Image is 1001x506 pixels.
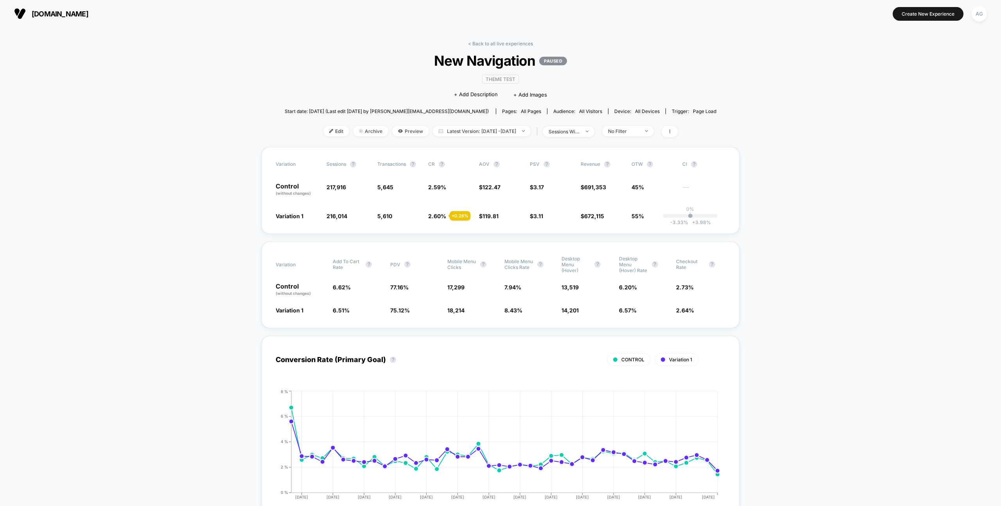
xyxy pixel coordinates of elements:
span: 18,214 [447,307,465,314]
span: Sessions [326,161,346,167]
tspan: 8 % [281,389,288,393]
button: Create New Experience [893,7,963,21]
span: All Visitors [579,108,602,114]
button: ? [350,161,356,167]
span: 122.47 [483,184,500,190]
tspan: 0 % [281,490,288,495]
tspan: [DATE] [702,495,715,499]
span: $ [581,213,604,219]
a: < Back to all live experiences [468,41,533,47]
span: Latest Version: [DATE] - [DATE] [433,126,531,136]
button: ? [480,261,486,267]
span: Mobile Menu Clicks [447,258,476,270]
p: PAUSED [539,57,567,65]
img: end [522,130,525,132]
div: AG [972,6,987,22]
span: Device: [608,108,666,114]
span: 3.98 % [688,219,711,225]
button: ? [404,261,411,267]
img: end [645,130,648,132]
span: AOV [479,161,490,167]
span: PSV [530,161,540,167]
tspan: [DATE] [639,495,651,499]
span: PDV [390,262,400,267]
span: 119.81 [483,213,499,219]
button: ? [410,161,416,167]
span: CI [682,161,725,167]
span: CONTROL [621,357,644,362]
span: 17,299 [447,284,465,291]
span: New Navigation [306,52,694,69]
button: ? [544,161,550,167]
span: 3.11 [533,213,543,219]
span: 6.51 % [333,307,350,314]
span: Variation 1 [669,357,692,362]
span: -3.33 % [670,219,688,225]
span: Desktop Menu (hover) Rate [619,256,648,273]
button: ? [652,261,658,267]
tspan: 4 % [281,439,288,444]
span: 3.17 [533,184,544,190]
span: CR [428,161,435,167]
img: calendar [439,129,443,133]
tspan: 6 % [281,414,288,418]
span: $ [530,213,543,219]
span: 13,519 [561,284,579,291]
span: Archive [353,126,388,136]
span: 691,353 [584,184,606,190]
p: Control [276,183,319,196]
span: Start date: [DATE] (Last edit [DATE] by [PERSON_NAME][EMAIL_ADDRESS][DOMAIN_NAME]) [285,108,489,114]
span: 216,014 [326,213,347,219]
img: end [359,129,363,133]
button: ? [604,161,610,167]
span: 217,916 [326,184,346,190]
span: 2.60 % [428,213,446,219]
tspan: [DATE] [451,495,464,499]
tspan: [DATE] [670,495,683,499]
span: Variation 1 [276,213,303,219]
span: (without changes) [276,291,311,296]
tspan: [DATE] [389,495,402,499]
span: $ [530,184,544,190]
span: Revenue [581,161,600,167]
span: Variation 1 [276,307,303,314]
span: $ [581,184,606,190]
span: Page Load [693,108,716,114]
span: Preview [392,126,429,136]
div: sessions with impression [549,129,580,135]
span: --- [682,185,725,196]
span: $ [479,213,499,219]
button: ? [439,161,445,167]
tspan: [DATE] [483,495,495,499]
span: (without changes) [276,191,311,196]
span: Edit [323,126,349,136]
span: all devices [635,108,660,114]
span: 6.57 % [619,307,637,314]
span: Theme Test [482,75,519,84]
span: 77.16 % [390,284,409,291]
span: Desktop Menu (hover) [561,256,590,273]
span: 75.12 % [390,307,410,314]
button: ? [709,261,715,267]
button: [DOMAIN_NAME] [12,7,91,20]
span: OTW [631,161,675,167]
span: Variation [276,256,319,273]
span: 2.64 % [676,307,694,314]
div: No Filter [608,128,639,134]
div: Audience: [553,108,602,114]
img: edit [329,129,333,133]
tspan: [DATE] [576,495,589,499]
span: 672,115 [584,213,604,219]
span: + Add Description [454,91,498,99]
div: Trigger: [672,108,716,114]
img: Visually logo [14,8,26,20]
button: ? [537,261,544,267]
span: all pages [521,108,541,114]
tspan: [DATE] [295,495,308,499]
p: 0% [686,206,694,212]
span: 45% [631,184,644,190]
span: 6.62 % [333,284,351,291]
span: Transactions [377,161,406,167]
button: ? [594,261,601,267]
span: 7.94 % [504,284,521,291]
